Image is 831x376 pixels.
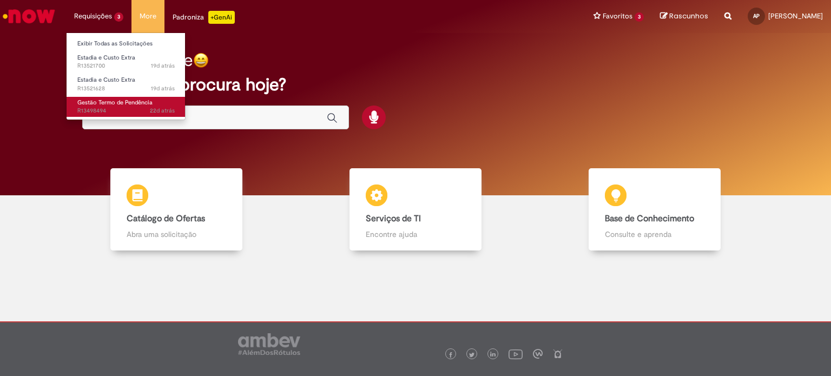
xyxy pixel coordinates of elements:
img: logo_footer_ambev_rotulo_gray.png [238,333,300,355]
span: Rascunhos [669,11,708,21]
time: 11/09/2025 12:02:48 [151,62,175,70]
span: [PERSON_NAME] [768,11,823,21]
span: Gestão Termo de Pendência [77,98,153,107]
span: R13521700 [77,62,175,70]
span: Estadia e Custo Extra [77,76,135,84]
b: Base de Conhecimento [605,213,694,224]
p: Encontre ajuda [366,229,465,240]
a: Aberto R13521628 : Estadia e Custo Extra [67,74,186,94]
a: Aberto R13521700 : Estadia e Custo Extra [67,52,186,72]
b: Catálogo de Ofertas [127,213,205,224]
p: Consulte e aprenda [605,229,704,240]
time: 08/09/2025 15:44:56 [150,107,175,115]
a: Catálogo de Ofertas Abra uma solicitação [57,168,296,251]
img: logo_footer_naosei.png [553,349,563,359]
span: R13521628 [77,84,175,93]
div: Padroniza [173,11,235,24]
a: Rascunhos [660,11,708,22]
a: Serviços de TI Encontre ajuda [296,168,535,251]
img: logo_footer_facebook.png [448,352,453,358]
img: logo_footer_linkedin.png [490,352,496,358]
img: happy-face.png [193,52,209,68]
h2: O que você procura hoje? [82,75,749,94]
a: Exibir Todas as Solicitações [67,38,186,50]
span: Favoritos [603,11,632,22]
p: +GenAi [208,11,235,24]
img: logo_footer_workplace.png [533,349,543,359]
span: Estadia e Custo Extra [77,54,135,62]
b: Serviços de TI [366,213,421,224]
time: 11/09/2025 11:54:39 [151,84,175,93]
span: 19d atrás [151,62,175,70]
span: Requisições [74,11,112,22]
span: AP [753,12,760,19]
span: 3 [114,12,123,22]
a: Base de Conhecimento Consulte e aprenda [535,168,774,251]
span: 19d atrás [151,84,175,93]
ul: Requisições [66,32,186,120]
img: ServiceNow [1,5,57,27]
span: 22d atrás [150,107,175,115]
img: logo_footer_twitter.png [469,352,474,358]
a: Aberto R13498494 : Gestão Termo de Pendência [67,97,186,117]
img: logo_footer_youtube.png [509,347,523,361]
p: Abra uma solicitação [127,229,226,240]
span: More [140,11,156,22]
span: R13498494 [77,107,175,115]
span: 3 [635,12,644,22]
